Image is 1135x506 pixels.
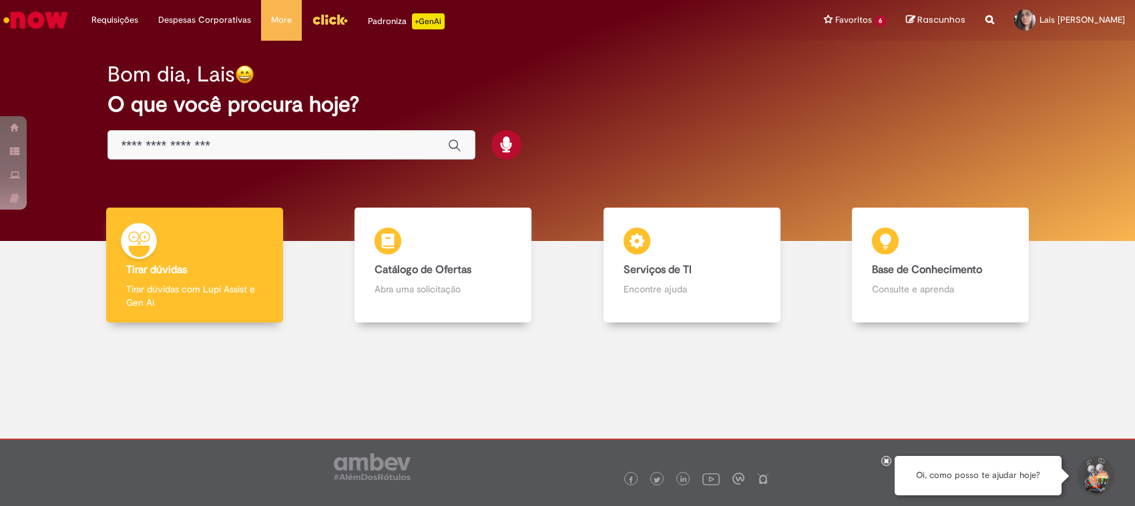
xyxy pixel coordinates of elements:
img: logo_footer_twitter.png [654,477,660,483]
span: More [271,13,292,27]
b: Serviços de TI [624,263,692,276]
span: Favoritos [835,13,872,27]
img: happy-face.png [235,65,254,84]
a: Rascunhos [906,14,965,27]
span: Requisições [91,13,138,27]
img: logo_footer_ambev_rotulo_gray.png [334,453,411,480]
b: Base de Conhecimento [872,263,982,276]
a: Base de Conhecimento Consulte e aprenda [817,208,1066,323]
span: 6 [875,15,886,27]
p: Encontre ajuda [624,282,760,296]
button: Iniciar Conversa de Suporte [1075,456,1115,496]
b: Catálogo de Ofertas [375,263,471,276]
span: Rascunhos [917,13,965,26]
div: Padroniza [368,13,445,29]
h2: O que você procura hoje? [107,93,1028,116]
span: Despesas Corporativas [158,13,251,27]
b: Tirar dúvidas [126,263,187,276]
img: click_logo_yellow_360x200.png [312,9,348,29]
img: logo_footer_naosei.png [757,473,769,485]
img: ServiceNow [1,7,70,33]
a: Tirar dúvidas Tirar dúvidas com Lupi Assist e Gen Ai [70,208,319,323]
img: logo_footer_youtube.png [702,470,720,487]
a: Serviços de TI Encontre ajuda [567,208,817,323]
img: logo_footer_linkedin.png [680,476,687,484]
img: logo_footer_facebook.png [628,477,634,483]
p: +GenAi [412,13,445,29]
div: Oi, como posso te ajudar hoje? [895,456,1062,495]
a: Catálogo de Ofertas Abra uma solicitação [319,208,568,323]
p: Abra uma solicitação [375,282,511,296]
p: Consulte e aprenda [872,282,1009,296]
p: Tirar dúvidas com Lupi Assist e Gen Ai [126,282,263,309]
h2: Bom dia, Lais [107,63,235,86]
img: logo_footer_workplace.png [732,473,744,485]
span: Lais [PERSON_NAME] [1040,14,1125,25]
